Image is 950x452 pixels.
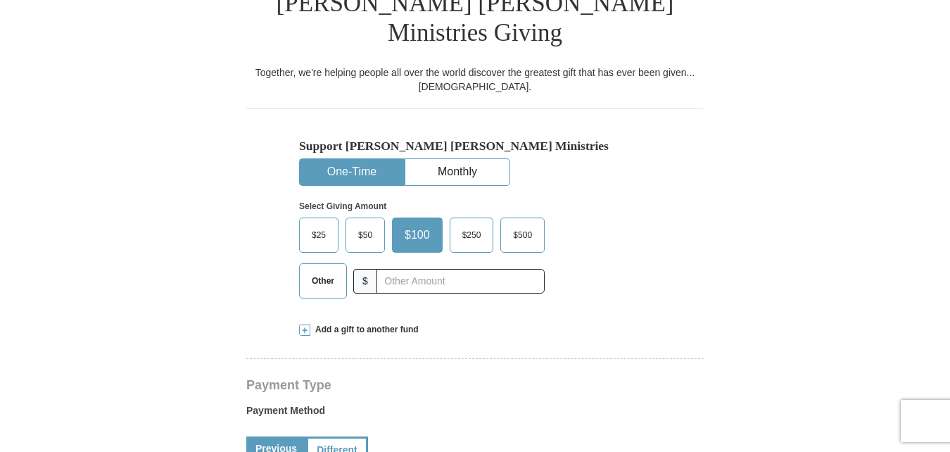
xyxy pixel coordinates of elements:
[305,270,341,291] span: Other
[398,225,437,246] span: $100
[351,225,379,246] span: $50
[300,159,404,185] button: One-Time
[455,225,488,246] span: $250
[299,139,651,153] h5: Support [PERSON_NAME] [PERSON_NAME] Ministries
[246,403,704,425] label: Payment Method
[376,269,545,294] input: Other Amount
[353,269,377,294] span: $
[246,379,704,391] h4: Payment Type
[299,201,386,211] strong: Select Giving Amount
[506,225,539,246] span: $500
[305,225,333,246] span: $25
[405,159,509,185] button: Monthly
[246,65,704,94] div: Together, we're helping people all over the world discover the greatest gift that has ever been g...
[310,324,419,336] span: Add a gift to another fund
